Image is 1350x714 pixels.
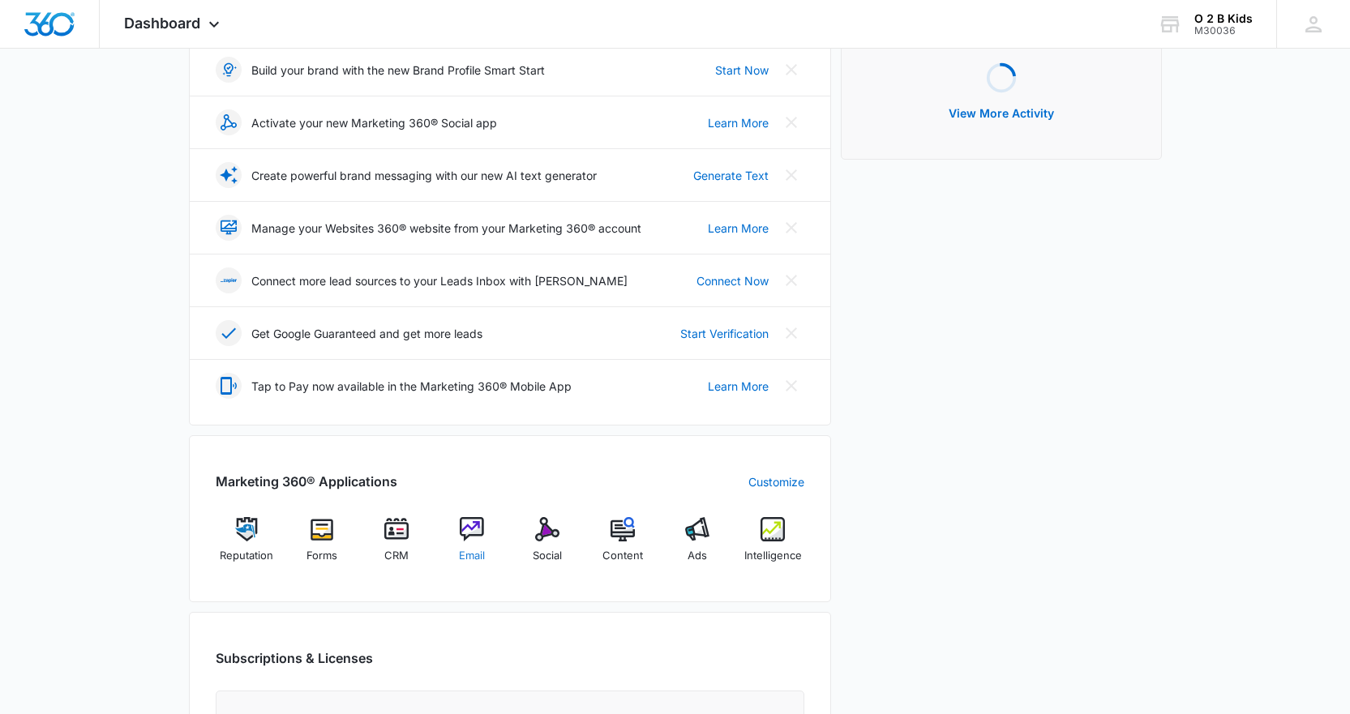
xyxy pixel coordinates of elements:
p: Activate your new Marketing 360® Social app [251,114,497,131]
span: Reputation [220,548,273,564]
a: Start Now [715,62,769,79]
a: Forms [290,517,353,575]
a: Email [441,517,504,575]
a: Ads [666,517,729,575]
button: Close [778,162,804,188]
p: Tap to Pay now available in the Marketing 360® Mobile App [251,378,572,395]
p: Build your brand with the new Brand Profile Smart Start [251,62,545,79]
button: Close [778,215,804,241]
span: Email [459,548,485,564]
a: Reputation [216,517,278,575]
a: Social [516,517,579,575]
button: Close [778,373,804,399]
a: CRM [366,517,428,575]
p: Get Google Guaranteed and get more leads [251,325,482,342]
span: Social [533,548,562,564]
a: Learn More [708,220,769,237]
p: Connect more lead sources to your Leads Inbox with [PERSON_NAME] [251,272,628,289]
p: Manage your Websites 360® website from your Marketing 360® account [251,220,641,237]
button: Close [778,109,804,135]
div: account id [1194,25,1253,36]
span: CRM [384,548,409,564]
button: Close [778,320,804,346]
span: Content [602,548,643,564]
span: Forms [306,548,337,564]
a: Content [591,517,654,575]
a: Learn More [708,114,769,131]
p: Create powerful brand messaging with our new AI text generator [251,167,597,184]
h2: Marketing 360® Applications [216,472,397,491]
a: Intelligence [742,517,804,575]
button: Close [778,267,804,293]
a: Learn More [708,378,769,395]
h2: Subscriptions & Licenses [216,648,373,668]
a: Generate Text [693,167,769,184]
div: account name [1194,12,1253,25]
button: View More Activity [932,94,1070,133]
button: Close [778,57,804,83]
a: Connect Now [696,272,769,289]
span: Intelligence [744,548,802,564]
span: Dashboard [124,15,200,32]
span: Ads [688,548,707,564]
a: Customize [748,473,804,490]
a: Start Verification [680,325,769,342]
